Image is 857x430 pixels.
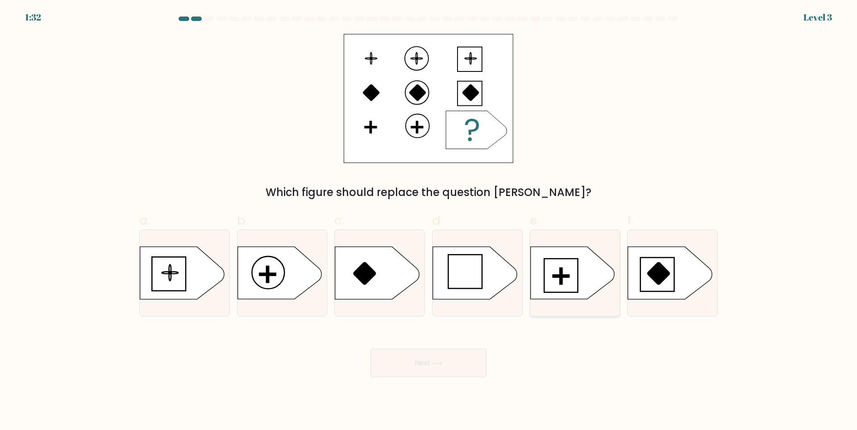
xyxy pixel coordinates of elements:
span: c. [334,212,344,229]
span: f. [627,212,633,229]
span: b. [237,212,248,229]
span: e. [530,212,540,229]
div: Level 3 [803,11,832,24]
button: Next [370,349,487,377]
span: d. [432,212,443,229]
div: Which figure should replace the question [PERSON_NAME]? [145,184,712,200]
div: 1:32 [25,11,41,24]
span: a. [139,212,150,229]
